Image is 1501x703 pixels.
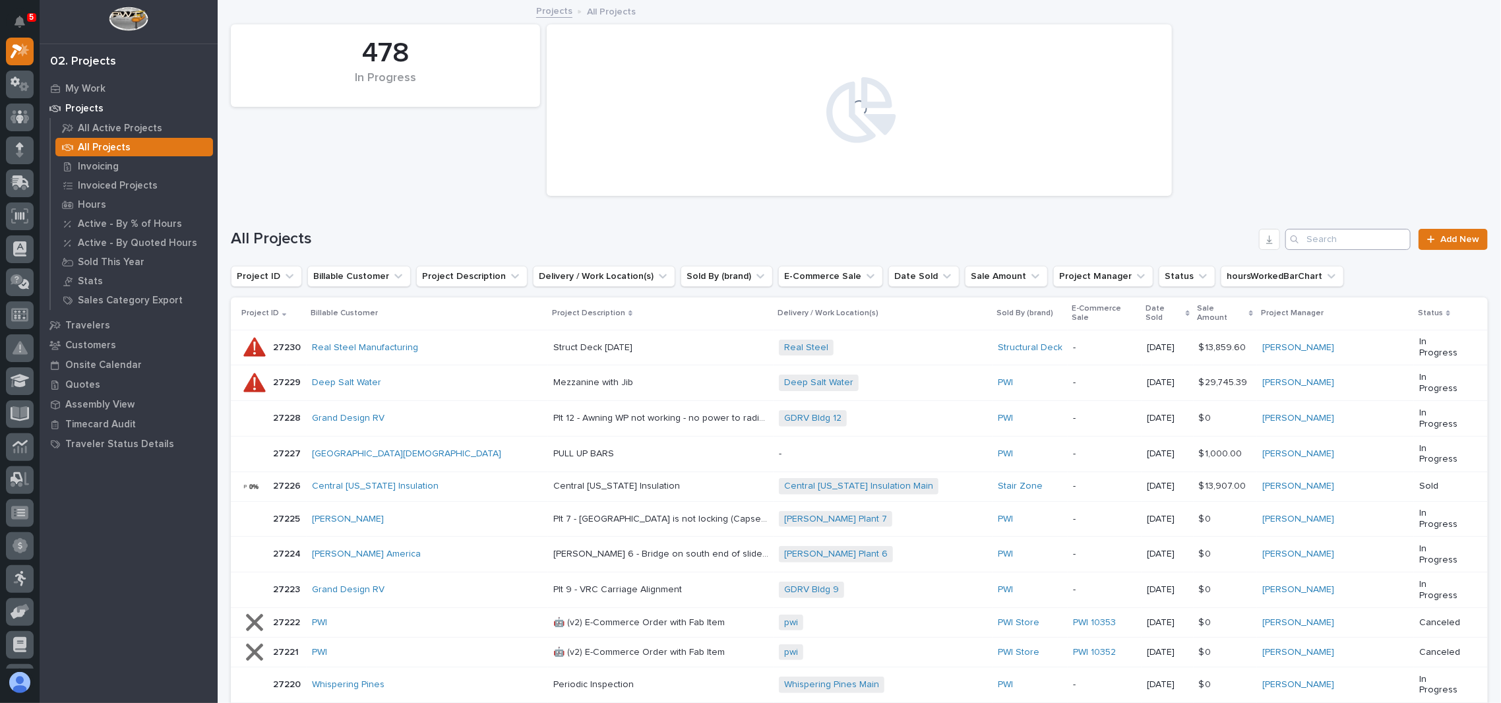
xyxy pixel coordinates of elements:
p: 27220 [273,677,303,690]
a: PWI [998,584,1013,596]
button: Project Description [416,266,528,287]
p: 27228 [273,410,303,424]
a: PWI Store [998,647,1039,658]
a: PWI [998,549,1013,560]
p: 🤖 (v2) E-Commerce Order with Fab Item [553,644,727,658]
a: Quotes [40,375,218,394]
a: PWI 10352 [1073,647,1116,658]
a: Central [US_STATE] Insulation Main [784,481,933,492]
p: Billable Customer [311,306,378,321]
p: Onsite Calendar [65,359,142,371]
p: Brinkley 6 - Bridge on south end of slide out system is catching on the runway [553,546,771,560]
p: In Progress [1419,543,1467,566]
p: $ 29,745.39 [1199,375,1250,388]
p: Travelers [65,320,110,332]
p: In Progress [1419,579,1467,601]
a: [PERSON_NAME] [1262,679,1334,690]
p: [DATE] [1147,584,1188,596]
a: PWI 10353 [1073,617,1116,628]
a: [PERSON_NAME] [312,514,384,525]
a: [PERSON_NAME] [1262,413,1334,424]
p: Quotes [65,379,100,391]
p: [DATE] [1147,647,1188,658]
p: Sold By (brand) [996,306,1053,321]
p: $ 1,000.00 [1199,446,1245,460]
button: Project Manager [1053,266,1153,287]
p: Project ID [241,306,279,321]
p: - [1073,549,1136,560]
tr: 2722927229 Deep Salt Water Mezzanine with JibMezzanine with Jib Deep Salt Water PWI -[DATE]$ 29,7... [231,365,1488,401]
button: Status [1159,266,1215,287]
p: - [1073,584,1136,596]
p: Mezzanine with Jib [553,375,636,388]
p: [DATE] [1147,481,1188,492]
p: [DATE] [1147,514,1188,525]
p: Plt 12 - Awning WP not working - no power to radio receiver / Phase Protector [553,410,771,424]
button: Project ID [231,266,302,287]
a: Assembly View [40,394,218,414]
p: Project Description [552,306,625,321]
p: Delivery / Work Location(s) [778,306,878,321]
p: Status [1418,306,1443,321]
p: $ 0 [1199,644,1214,658]
p: $ 0 [1199,546,1214,560]
p: In Progress [1419,336,1467,359]
img: Workspace Logo [109,7,148,31]
p: Timecard Audit [65,419,136,431]
button: Sale Amount [965,266,1048,287]
a: Real Steel Manufacturing [312,342,418,353]
p: Project Manager [1261,306,1324,321]
button: Delivery / Work Location(s) [533,266,675,287]
button: Sold By (brand) [681,266,773,287]
tr: 2723027230 Real Steel Manufacturing Struct Deck [DATE]Struct Deck [DATE] Real Steel Structural De... [231,330,1488,365]
a: Deep Salt Water [784,377,853,388]
p: $ 13,907.00 [1199,478,1249,492]
p: 5 [29,13,34,22]
p: [DATE] [1147,617,1188,628]
p: 27224 [273,546,303,560]
p: All Projects [587,3,636,18]
a: PWI [312,647,327,658]
p: 27226 [273,478,303,492]
a: All Active Projects [51,119,218,137]
p: Traveler Status Details [65,439,174,450]
a: PWI Store [998,617,1039,628]
tr: 2722127221 PWI 🤖 (v2) E-Commerce Order with Fab Item🤖 (v2) E-Commerce Order with Fab Item pwi PWI... [231,638,1488,667]
a: GDRV Bldg 12 [784,413,842,424]
a: Projects [536,3,572,18]
a: Whispering Pines [312,679,384,690]
p: Canceled [1419,617,1467,628]
tr: 2722327223 Grand Design RV Plt 9 - VRC Carriage AlignmentPlt 9 - VRC Carriage Alignment GDRV Bldg... [231,572,1488,608]
p: In Progress [1419,372,1467,394]
p: 27230 [273,340,303,353]
p: In Progress [1419,408,1467,430]
a: PWI [998,413,1013,424]
p: - [1073,481,1136,492]
button: E-Commerce Sale [778,266,883,287]
p: Assembly View [65,399,135,411]
a: PWI [998,448,1013,460]
a: Central [US_STATE] Insulation [312,481,439,492]
a: pwi [784,617,798,628]
p: [DATE] [1147,679,1188,690]
p: $ 0 [1199,511,1214,525]
a: [PERSON_NAME] America [312,549,421,560]
a: Active - By % of Hours [51,214,218,233]
p: - [1073,413,1136,424]
p: $ 13,859.60 [1199,340,1249,353]
a: pwi [784,647,798,658]
p: Invoiced Projects [78,180,158,192]
p: 🤖 (v2) E-Commerce Order with Fab Item [553,615,727,628]
a: PWI [312,617,327,628]
p: Periodic Inspection [553,677,636,690]
p: Sold This Year [78,257,144,268]
p: Sold [1419,481,1467,492]
a: PWI [998,679,1013,690]
div: In Progress [253,71,518,99]
tr: 2722627226 Central [US_STATE] Insulation Central [US_STATE] InsulationCentral [US_STATE] Insulati... [231,472,1488,501]
a: PWI [998,377,1013,388]
p: - [779,448,987,460]
a: Stair Zone [998,481,1043,492]
a: Timecard Audit [40,414,218,434]
p: In Progress [1419,443,1467,466]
